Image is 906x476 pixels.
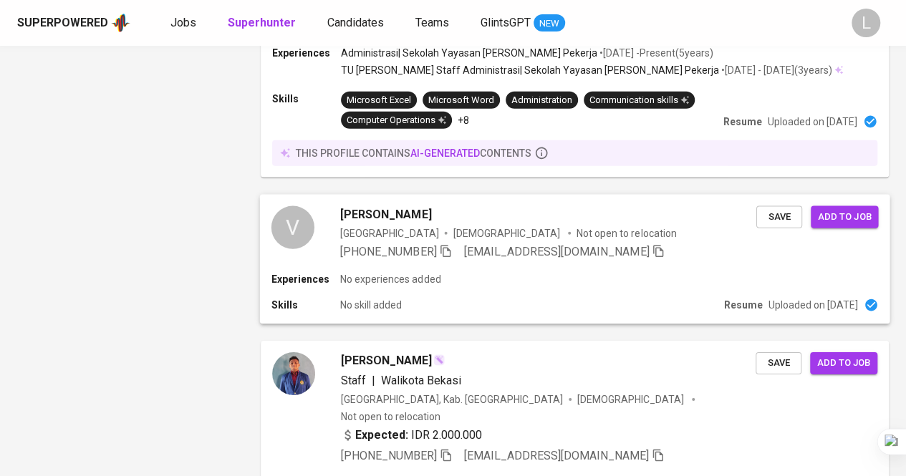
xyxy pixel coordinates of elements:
div: Communication skills [589,94,689,107]
p: Resume [723,115,762,129]
span: GlintsGPT [481,16,531,29]
div: [GEOGRAPHIC_DATA], Kab. [GEOGRAPHIC_DATA] [341,392,563,407]
p: No skill added [340,298,402,312]
a: Superpoweredapp logo [17,12,130,34]
span: Teams [415,16,449,29]
span: [EMAIL_ADDRESS][DOMAIN_NAME] [464,449,649,462]
span: Staff [341,374,366,387]
button: Add to job [810,352,877,374]
p: Experiences [272,46,341,60]
span: Candidates [327,16,384,29]
p: TU [PERSON_NAME] Staff Administrasi | Sekolah Yayasan [PERSON_NAME] Pekerja [341,63,719,77]
button: Save [756,352,801,374]
span: | [372,372,375,389]
b: Expected: [355,427,408,444]
span: [DEMOGRAPHIC_DATA] [577,392,686,407]
p: Uploaded on [DATE] [768,298,858,312]
span: [PERSON_NAME] [341,352,432,369]
p: Resume [724,298,763,312]
a: Superhunter [228,14,299,32]
div: L [852,9,880,37]
a: Jobs [170,14,199,32]
a: GlintsGPT NEW [481,14,565,32]
div: IDR 2.000.000 [341,427,482,444]
span: Save [763,209,795,225]
span: Walikota Bekasi [381,374,461,387]
div: [GEOGRAPHIC_DATA] [340,226,438,241]
a: Candidates [327,14,387,32]
p: • [DATE] - [DATE] ( 3 years ) [719,63,832,77]
span: AI-generated [410,147,480,159]
img: magic_wand.svg [433,354,445,366]
div: Superpowered [17,15,108,31]
a: Teams [415,14,452,32]
img: a667208c5a39ca5138d6d5cd75826046.jpg [272,352,315,395]
p: • [DATE] - Present ( 5 years ) [597,46,713,60]
p: Skills [272,92,341,106]
p: Administrasi | Sekolah Yayasan [PERSON_NAME] Pekerja [341,46,597,60]
span: [PHONE_NUMBER] [340,245,436,258]
span: [EMAIL_ADDRESS][DOMAIN_NAME] [464,245,650,258]
span: Save [763,355,794,371]
span: Jobs [170,16,196,29]
button: Add to job [811,206,878,228]
div: V [271,206,314,249]
p: Not open to relocation [577,226,676,241]
p: Uploaded on [DATE] [768,115,857,129]
div: Computer Operations [347,114,446,127]
p: Skills [271,298,340,312]
p: No experiences added [340,272,440,286]
p: Experiences [271,272,340,286]
p: this profile contains contents [296,146,531,160]
img: app logo [111,12,130,34]
span: NEW [534,16,565,31]
p: +8 [458,113,469,127]
a: V[PERSON_NAME][GEOGRAPHIC_DATA][DEMOGRAPHIC_DATA] Not open to relocation[PHONE_NUMBER] [EMAIL_ADD... [261,195,889,324]
span: Add to job [817,355,870,371]
span: Add to job [818,209,871,225]
button: Save [756,206,802,228]
span: [DEMOGRAPHIC_DATA] [453,226,562,241]
p: Not open to relocation [341,409,440,424]
div: Microsoft Word [428,94,494,107]
span: [PHONE_NUMBER] [341,449,437,462]
b: Superhunter [228,16,296,29]
span: [PERSON_NAME] [340,206,431,223]
div: Microsoft Excel [347,94,411,107]
div: Administration [511,94,572,107]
